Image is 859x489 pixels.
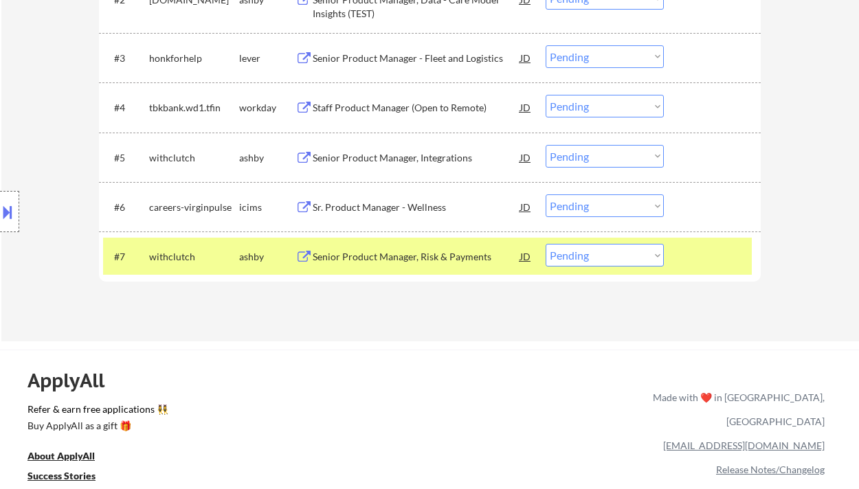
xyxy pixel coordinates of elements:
[519,145,533,170] div: JD
[27,450,95,462] u: About ApplyAll
[313,201,520,214] div: Sr. Product Manager - Wellness
[27,419,165,436] a: Buy ApplyAll as a gift 🎁
[519,95,533,120] div: JD
[27,469,114,486] a: Success Stories
[239,250,295,264] div: ashby
[519,45,533,70] div: JD
[27,449,114,466] a: About ApplyAll
[519,194,533,219] div: JD
[313,52,520,65] div: Senior Product Manager - Fleet and Logistics
[27,470,96,481] u: Success Stories
[114,52,138,65] div: #3
[27,405,366,419] a: Refer & earn free applications 👯‍♀️
[716,464,825,475] a: Release Notes/Changelog
[239,151,295,165] div: ashby
[647,385,825,433] div: Made with ❤️ in [GEOGRAPHIC_DATA], [GEOGRAPHIC_DATA]
[313,151,520,165] div: Senior Product Manager, Integrations
[27,369,120,392] div: ApplyAll
[663,440,825,451] a: [EMAIL_ADDRESS][DOMAIN_NAME]
[313,101,520,115] div: Staff Product Manager (Open to Remote)
[27,421,165,431] div: Buy ApplyAll as a gift 🎁
[519,244,533,269] div: JD
[149,52,239,65] div: honkforhelp
[239,52,295,65] div: lever
[239,101,295,115] div: workday
[239,201,295,214] div: icims
[313,250,520,264] div: Senior Product Manager, Risk & Payments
